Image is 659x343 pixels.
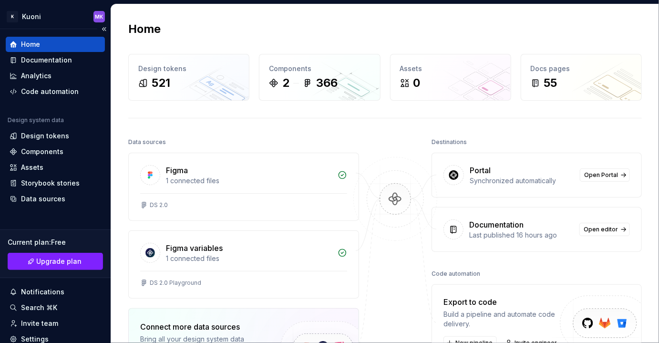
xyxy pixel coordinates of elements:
a: Open editor [579,223,630,236]
div: 2 [282,75,289,91]
button: Collapse sidebar [97,22,111,36]
div: Data sources [128,135,166,149]
div: Destinations [432,135,467,149]
div: Notifications [21,287,64,297]
div: Assets [400,64,501,73]
div: Connect more data sources [140,321,264,333]
div: Code automation [432,267,480,281]
a: Home [6,37,105,52]
a: Assets [6,160,105,175]
a: Analytics [6,68,105,83]
a: Storybook stories [6,176,105,191]
div: Home [21,40,40,49]
a: Docs pages55 [521,54,642,101]
button: Search ⌘K [6,300,105,315]
div: Docs pages [531,64,632,73]
div: 521 [152,75,170,91]
div: Components [269,64,370,73]
div: 1 connected files [166,254,332,263]
a: Invite team [6,316,105,331]
span: Open editor [584,226,618,233]
div: MK [95,13,103,21]
a: Assets0 [390,54,511,101]
div: K [7,11,18,22]
div: Invite team [21,319,58,328]
div: Synchronized automatically [470,176,574,186]
div: Build a pipeline and automate code delivery. [443,310,561,329]
a: Documentation [6,52,105,68]
a: Figma1 connected filesDS 2.0 [128,153,359,221]
div: Design tokens [21,131,69,141]
a: Components [6,144,105,159]
div: Portal [470,165,491,176]
a: Figma variables1 connected filesDS 2.0 Playground [128,230,359,299]
div: Kuoni [22,12,41,21]
a: Design tokens [6,128,105,144]
div: Code automation [21,87,79,96]
div: Documentation [21,55,72,65]
div: Design system data [8,116,64,124]
div: Assets [21,163,43,172]
div: Current plan : Free [8,238,103,247]
a: Open Portal [580,168,630,182]
div: Storybook stories [21,178,80,188]
span: Open Portal [584,171,618,179]
a: Upgrade plan [8,253,103,270]
div: Last published 16 hours ago [469,230,574,240]
a: Components2366 [259,54,380,101]
div: 55 [544,75,557,91]
div: Components [21,147,63,156]
div: Analytics [21,71,51,81]
div: Export to code [443,296,561,308]
div: Figma [166,165,188,176]
div: DS 2.0 [150,201,168,209]
div: Data sources [21,194,65,204]
button: Notifications [6,284,105,300]
div: Search ⌘K [21,303,57,312]
div: Design tokens [138,64,239,73]
div: 366 [316,75,338,91]
a: Design tokens521 [128,54,249,101]
h2: Home [128,21,161,37]
div: Figma variables [166,242,223,254]
div: DS 2.0 Playground [150,279,201,287]
div: Documentation [469,219,524,230]
a: Code automation [6,84,105,99]
div: 1 connected files [166,176,332,186]
a: Data sources [6,191,105,207]
div: 0 [413,75,421,91]
span: Upgrade plan [37,257,82,266]
button: KKuoniMK [2,6,109,27]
